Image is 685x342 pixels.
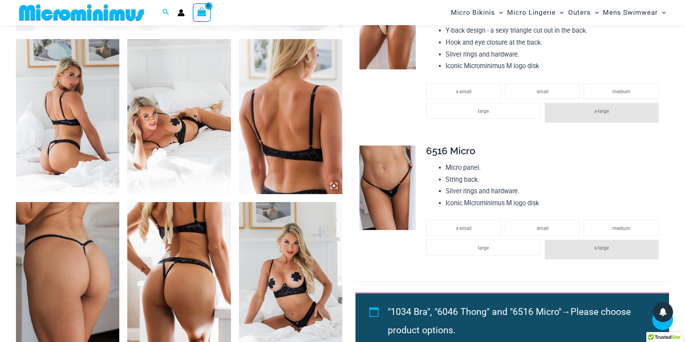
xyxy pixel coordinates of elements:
span: Mens Swimwear [603,2,658,23]
span: small [537,89,549,94]
li: large [426,240,540,256]
img: Nights Fall Silver Leopard 1036 Bra 6046 Thong [16,39,119,194]
span: Menu Toggle [495,2,503,23]
li: x-large [545,240,659,259]
span: Micro Bikinis [451,2,495,23]
span: small [537,226,549,231]
span: 6516 Micro [426,145,475,157]
li: medium [584,83,658,99]
li: Hook and eye closure at the back. [446,37,663,49]
span: x-large [594,108,609,114]
img: Nights Fall Silver Leopard 1036 Bra [239,39,342,194]
span: medium [612,89,630,94]
li: → [388,303,651,340]
a: Micro BikinisMenu ToggleMenu Toggle [449,2,505,23]
li: x-small [426,220,501,236]
a: View Shopping Cart, empty [193,3,211,22]
li: Iconic Microminimus M logo disk [446,197,663,209]
li: Micro panel. [446,162,663,174]
li: x-small [426,83,501,99]
li: small [505,83,580,99]
span: "1034 Bra", "6046 Thong" and "6516 Micro" [388,307,561,317]
span: x-large [594,245,609,251]
li: large [426,103,540,119]
li: Iconic Microminimus M logo disk [446,60,663,72]
nav: Site Navigation [448,1,669,24]
span: x-small [456,226,472,231]
a: Mens SwimwearMenu ToggleMenu Toggle [601,2,668,23]
span: Micro Lingerie [507,2,556,23]
span: Menu Toggle [591,2,599,23]
a: Account icon link [178,9,185,16]
span: Menu Toggle [658,2,666,23]
span: medium [612,226,630,231]
li: medium [584,220,658,236]
li: Silver rings and hardware. [446,185,663,197]
img: Nights Fall Silver Leopard 1036 Bra 6046 Thong [127,39,231,194]
img: Nights Fall Silver Leopard 6516 Micro [359,145,416,230]
li: small [505,220,580,236]
span: Outers [568,2,591,23]
a: OutersMenu ToggleMenu Toggle [566,2,601,23]
a: Micro LingerieMenu ToggleMenu Toggle [505,2,566,23]
a: Search icon link [162,8,170,18]
span: large [478,108,489,114]
li: Silver rings and hardware. [446,49,663,61]
span: large [478,245,489,251]
span: Menu Toggle [556,2,564,23]
li: String back. [446,174,663,186]
li: x-large [545,103,659,123]
img: MM SHOP LOGO FLAT [16,4,147,22]
li: Y-back design - a sexy triangle cut out in the back. [446,25,663,37]
span: x-small [456,89,472,94]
